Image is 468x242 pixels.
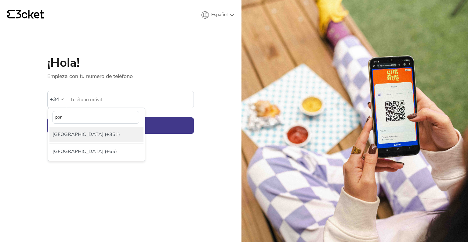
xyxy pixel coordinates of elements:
[49,127,143,142] div: [GEOGRAPHIC_DATA] (+351)
[47,117,194,134] button: Continuar
[7,10,44,20] a: {' '}
[70,91,194,108] input: Teléfono móvil
[47,57,194,69] h1: ¡Hola!
[49,144,143,159] div: [GEOGRAPHIC_DATA] (+65)
[66,91,194,108] label: Teléfono móvil
[53,111,139,124] input: País
[50,95,59,104] div: +34
[7,10,15,19] g: {' '}
[47,69,194,80] p: Empieza con tu número de teléfono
